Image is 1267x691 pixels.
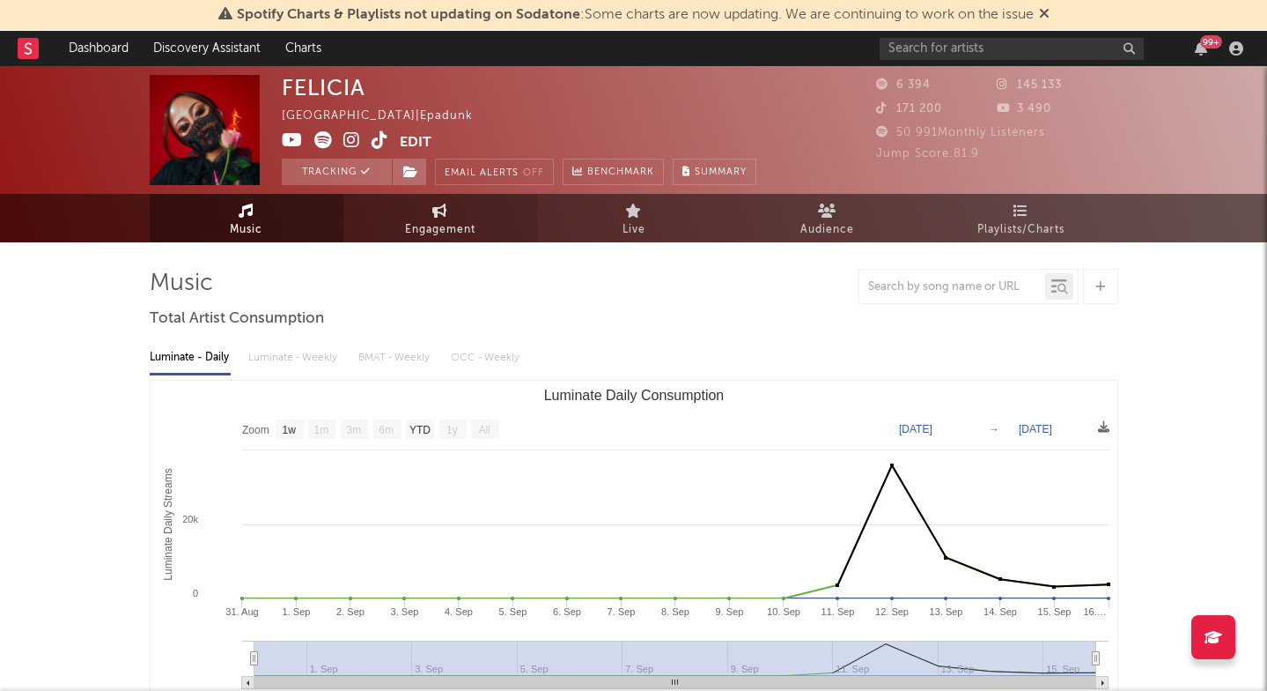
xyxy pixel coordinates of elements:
span: Playlists/Charts [977,219,1064,241]
em: Off [523,168,544,178]
span: : Some charts are now updating. We are continuing to work on the issue [237,8,1034,22]
text: 31. Aug [225,606,258,617]
text: Zoom [242,424,269,436]
span: Jump Score: 81.9 [876,148,979,160]
button: Summary [673,159,756,185]
button: 99+ [1195,41,1207,56]
text: 20k [182,514,198,524]
text: [DATE] [899,423,932,435]
span: 50 991 Monthly Listeners [876,127,1045,138]
div: FELICIA [282,75,365,100]
a: Live [537,194,731,242]
text: 9. Sep [715,606,743,617]
text: 16.… [1083,606,1106,617]
div: 99 + [1200,35,1222,48]
text: 1y [446,424,458,436]
span: 6 394 [876,79,931,91]
text: 4. Sep [445,606,473,617]
span: 145 133 [997,79,1062,91]
button: Email AlertsOff [435,159,554,185]
text: 6m [379,424,394,436]
text: 6. Sep [553,606,581,617]
text: [DATE] [1019,423,1052,435]
a: Charts [273,31,334,66]
a: Discovery Assistant [141,31,273,66]
div: Luminate - Daily [150,343,231,373]
a: Playlists/Charts [924,194,1118,242]
text: 13. Sep [929,606,962,617]
input: Search by song name or URL [859,280,1045,294]
text: 14. Sep [983,606,1017,617]
text: → [989,423,999,435]
text: 3m [346,424,361,436]
text: All [478,424,490,436]
a: Engagement [343,194,537,242]
span: Music [230,219,262,241]
text: 1w [282,424,296,436]
a: Audience [731,194,924,242]
text: 15. Sep [1037,606,1071,617]
text: 7. Sep [607,606,635,617]
text: 10. Sep [767,606,800,617]
span: 3 490 [997,103,1051,115]
text: 11. Sep [821,606,854,617]
text: 2. Sep [336,606,365,617]
span: Spotify Charts & Playlists not updating on Sodatone [237,8,580,22]
text: 8. Sep [661,606,689,617]
span: Audience [800,219,854,241]
a: Dashboard [56,31,141,66]
span: Total Artist Consumption [150,308,324,330]
text: YTD [409,424,430,436]
button: Tracking [282,159,392,185]
text: Luminate Daily Consumption [543,388,724,403]
text: 12. Sep [875,606,909,617]
a: Music [150,194,343,242]
span: 171 200 [876,103,942,115]
input: Search for artists [880,38,1144,60]
text: Luminate Daily Streams [161,468,173,580]
text: 1m [313,424,328,436]
button: Edit [400,131,431,153]
div: [GEOGRAPHIC_DATA] | Epadunk [282,106,493,127]
span: Engagement [405,219,475,241]
span: Dismiss [1039,8,1050,22]
text: 3. Sep [390,606,418,617]
span: Benchmark [587,162,654,183]
text: 0 [192,588,197,598]
text: 1. Sep [282,606,310,617]
span: Live [622,219,645,241]
span: Summary [695,167,747,177]
text: 5. Sep [498,606,527,617]
a: Benchmark [563,159,664,185]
